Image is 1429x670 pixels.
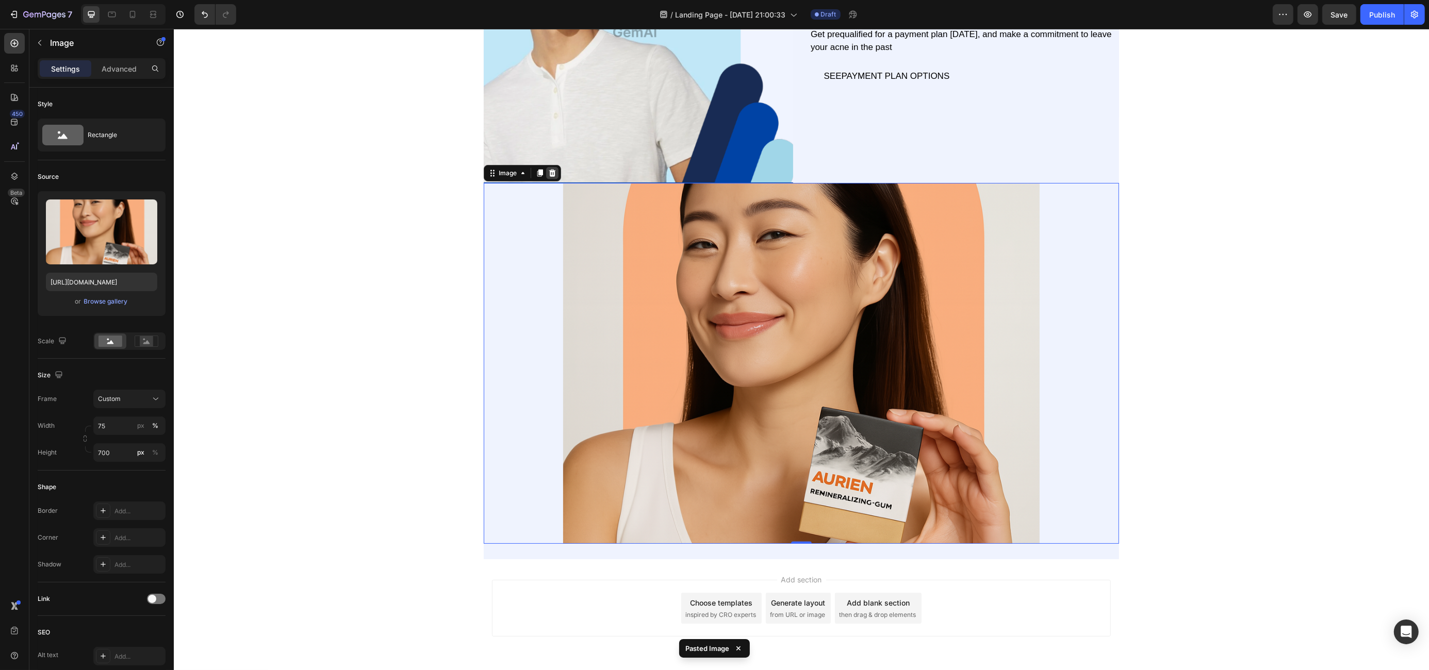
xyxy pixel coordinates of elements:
[137,421,144,430] div: px
[174,29,1429,670] iframe: Design area
[4,4,77,25] button: 7
[323,140,345,149] div: Image
[194,4,236,25] div: Undo/Redo
[603,545,652,556] span: Add section
[38,560,61,569] div: Shadow
[102,63,137,74] p: Advanced
[75,295,81,308] span: or
[38,506,58,515] div: Border
[1394,619,1419,644] div: Open Intercom Messenger
[68,8,72,21] p: 7
[152,448,158,457] div: %
[676,9,786,20] span: Landing Page - [DATE] 21:00:33
[38,172,59,181] div: Source
[38,482,56,492] div: Shape
[389,154,866,515] img: [object Object]
[598,568,652,579] div: Generate layout
[38,628,50,637] div: SEO
[51,63,80,74] p: Settings
[93,416,166,435] input: px%
[596,581,651,591] span: from URL or image
[685,643,729,654] p: Pasted Image
[821,10,836,19] span: Draft
[512,581,582,591] span: inspired by CRO experts
[46,199,157,264] img: preview-image
[38,448,57,457] label: Height
[84,296,128,307] button: Browse gallery
[93,390,166,408] button: Custom
[8,189,25,197] div: Beta
[671,9,674,20] span: /
[38,421,55,430] label: Width
[1369,9,1395,20] div: Publish
[114,507,163,516] div: Add...
[38,334,69,348] div: Scale
[38,533,58,542] div: Corner
[137,448,144,457] div: px
[135,420,147,432] button: %
[135,446,147,459] button: %
[517,568,579,579] div: Choose templates
[93,443,166,462] input: px%
[38,394,57,404] label: Frame
[650,41,776,54] div: SEEPAYMENT PLAN OPTIONS
[38,368,65,382] div: Size
[98,394,121,404] span: Custom
[46,273,157,291] input: https://example.com/image.jpg
[88,123,151,147] div: Rectangle
[665,581,742,591] span: then drag & drop elements
[673,568,736,579] div: Add blank section
[149,446,161,459] button: px
[152,421,158,430] div: %
[84,297,128,306] div: Browse gallery
[1331,10,1348,19] span: Save
[50,37,138,49] p: Image
[636,37,790,58] button: SEEPAYMENT PLAN OPTIONS
[1360,4,1404,25] button: Publish
[1322,4,1356,25] button: Save
[114,533,163,543] div: Add...
[10,110,25,118] div: 450
[38,594,50,604] div: Link
[114,560,163,569] div: Add...
[38,650,58,660] div: Alt text
[114,652,163,661] div: Add...
[38,99,53,109] div: Style
[149,420,161,432] button: px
